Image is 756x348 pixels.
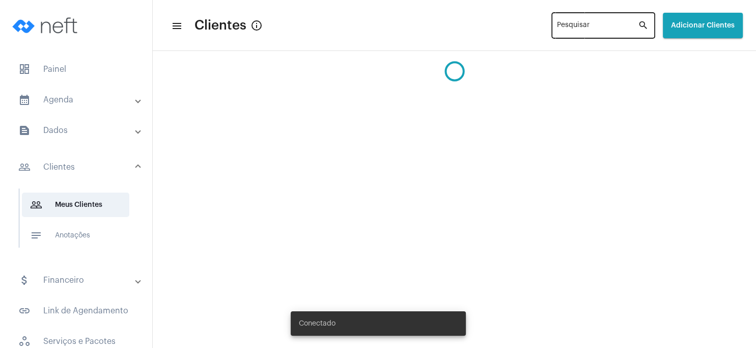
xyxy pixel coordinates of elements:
mat-panel-title: Clientes [18,161,136,173]
mat-expansion-panel-header: sidenav iconDados [6,118,152,143]
button: Adicionar Clientes [663,13,743,38]
span: Adicionar Clientes [671,22,735,29]
mat-panel-title: Financeiro [18,274,136,286]
mat-icon: sidenav icon [30,199,42,211]
button: Button that displays a tooltip when focused or hovered over [246,15,267,36]
mat-expansion-panel-header: sidenav iconClientes [6,151,152,183]
mat-expansion-panel-header: sidenav iconFinanceiro [6,268,152,292]
img: logo-neft-novo-2.png [8,5,85,46]
mat-icon: sidenav icon [30,229,42,242]
span: Conectado [299,318,335,329]
input: Pesquisar [557,23,638,32]
mat-panel-title: Agenda [18,94,136,106]
mat-icon: Button that displays a tooltip when focused or hovered over [250,19,263,32]
span: Anotações [22,223,129,248]
span: Painel [10,57,142,82]
span: Meus Clientes [22,193,129,217]
span: Link de Agendamento [10,299,142,323]
mat-icon: sidenav icon [18,274,31,286]
mat-icon: sidenav icon [18,305,31,317]
mat-icon: sidenav icon [18,94,31,106]
mat-icon: sidenav icon [171,20,181,32]
span: Clientes [194,17,246,34]
div: sidenav iconClientes [6,183,152,262]
mat-icon: sidenav icon [18,124,31,137]
mat-panel-title: Dados [18,124,136,137]
span: sidenav icon [18,63,31,75]
mat-icon: sidenav icon [18,161,31,173]
mat-expansion-panel-header: sidenav iconAgenda [6,88,152,112]
span: sidenav icon [18,335,31,347]
mat-icon: search [638,19,650,32]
